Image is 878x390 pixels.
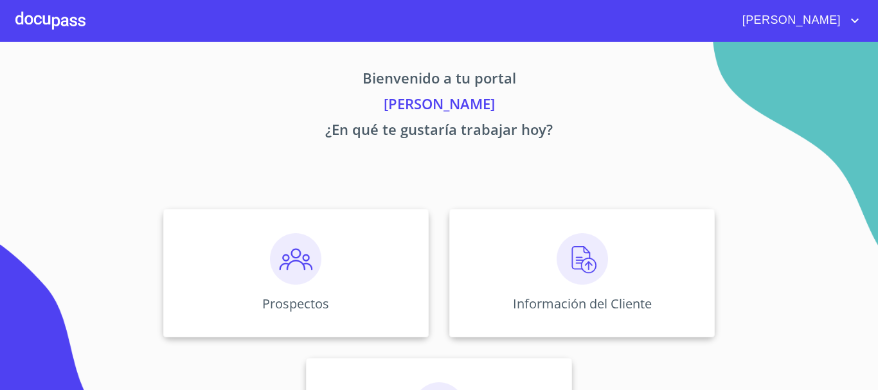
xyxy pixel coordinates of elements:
p: Información del Cliente [513,295,652,312]
p: [PERSON_NAME] [43,93,835,119]
span: [PERSON_NAME] [733,10,847,31]
button: account of current user [733,10,863,31]
p: Prospectos [262,295,329,312]
p: Bienvenido a tu portal [43,67,835,93]
p: ¿En qué te gustaría trabajar hoy? [43,119,835,145]
img: carga.png [557,233,608,285]
img: prospectos.png [270,233,321,285]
